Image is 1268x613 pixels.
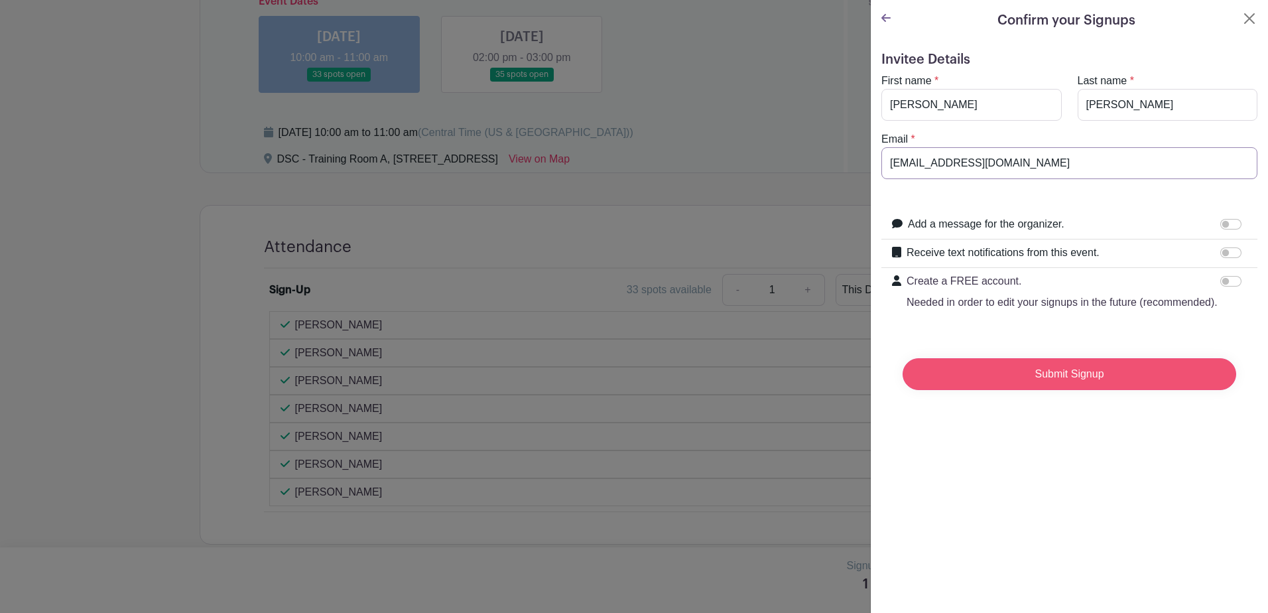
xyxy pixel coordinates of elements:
[997,11,1135,31] h5: Confirm your Signups
[881,73,932,89] label: First name
[881,131,908,147] label: Email
[908,216,1064,232] label: Add a message for the organizer.
[881,52,1257,68] h5: Invitee Details
[1241,11,1257,27] button: Close
[907,245,1100,261] label: Receive text notifications from this event.
[903,358,1236,390] input: Submit Signup
[1078,73,1127,89] label: Last name
[907,295,1218,310] p: Needed in order to edit your signups in the future (recommended).
[907,273,1218,289] p: Create a FREE account.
